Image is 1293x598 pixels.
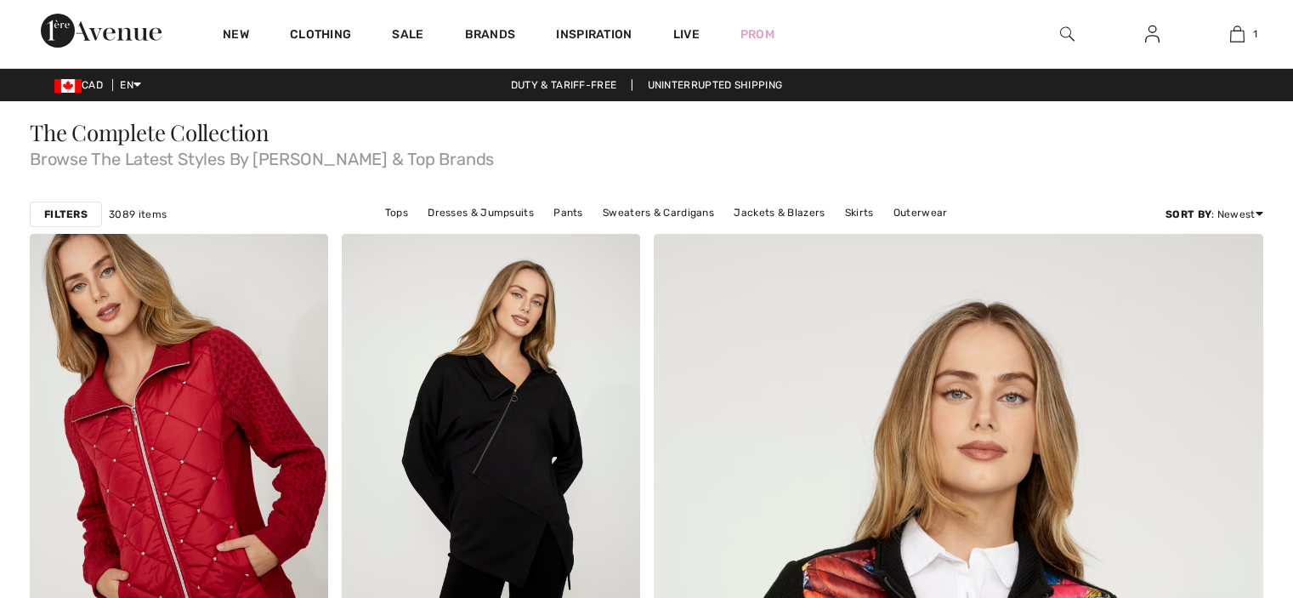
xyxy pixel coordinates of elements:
[290,27,351,45] a: Clothing
[30,117,269,147] span: The Complete Collection
[1131,24,1173,45] a: Sign In
[120,79,141,91] span: EN
[836,202,882,224] a: Skirts
[1145,24,1160,44] img: My Info
[54,79,110,91] span: CAD
[885,202,956,224] a: Outerwear
[1165,207,1263,222] div: : Newest
[594,202,723,224] a: Sweaters & Cardigans
[1253,26,1257,42] span: 1
[1195,24,1279,44] a: 1
[109,207,167,222] span: 3089 items
[30,144,1263,168] span: Browse The Latest Styles By [PERSON_NAME] & Top Brands
[673,26,700,43] a: Live
[725,202,833,224] a: Jackets & Blazers
[556,27,632,45] span: Inspiration
[1230,24,1245,44] img: My Bag
[465,27,516,45] a: Brands
[1060,24,1075,44] img: search the website
[419,202,542,224] a: Dresses & Jumpsuits
[54,79,82,93] img: Canadian Dollar
[223,27,249,45] a: New
[44,207,88,222] strong: Filters
[377,202,417,224] a: Tops
[41,14,162,48] img: 1ère Avenue
[545,202,592,224] a: Pants
[740,26,774,43] a: Prom
[392,27,423,45] a: Sale
[1165,208,1211,220] strong: Sort By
